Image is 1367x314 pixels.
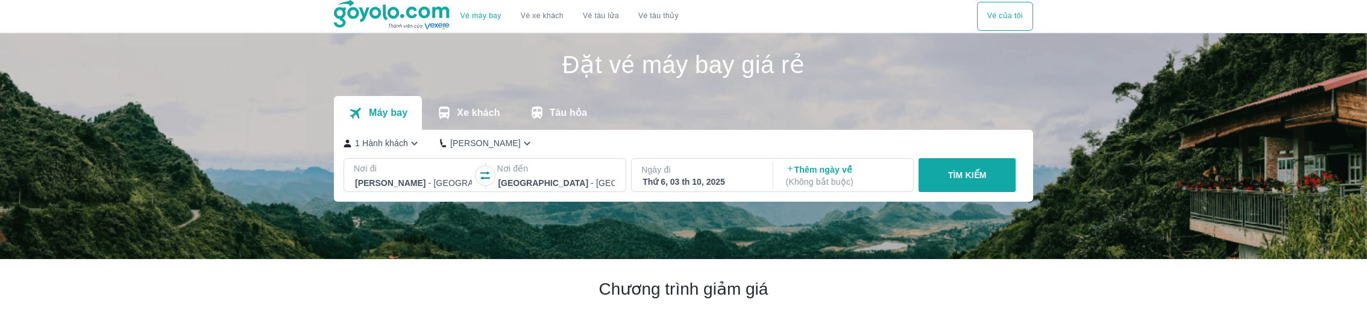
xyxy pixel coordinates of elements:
p: Máy bay [369,107,407,119]
p: Thêm ngày về [786,164,903,188]
a: Vé máy bay [460,11,501,21]
button: Vé tàu thủy [629,2,688,31]
p: Tàu hỏa [550,107,588,119]
p: Xe khách [457,107,500,119]
p: Ngày đi [641,164,761,176]
button: 1 Hành khách [344,137,421,150]
div: Thứ 6, 03 th 10, 2025 [643,176,759,188]
button: TÌM KIẾM [919,158,1016,192]
p: 1 Hành khách [355,137,408,149]
a: Vé xe khách [521,11,564,21]
p: Nơi đi [354,162,473,175]
div: choose transportation mode [451,2,688,31]
p: Nơi đến [497,162,616,175]
button: Vé của tôi [977,2,1033,31]
div: choose transportation mode [977,2,1033,31]
p: [PERSON_NAME] [450,137,521,149]
a: Vé tàu lửa [573,2,629,31]
button: [PERSON_NAME] [440,137,533,150]
p: TÌM KIẾM [948,169,987,181]
h2: Chương trình giảm giá [334,278,1033,300]
p: ( Không bắt buộc ) [786,176,903,188]
div: transportation tabs [334,96,602,130]
h1: Đặt vé máy bay giá rẻ [334,53,1033,77]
